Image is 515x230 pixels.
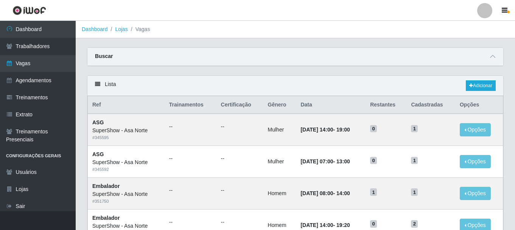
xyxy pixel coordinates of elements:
[221,155,259,163] ul: --
[300,158,350,164] strong: -
[128,25,150,33] li: Vagas
[95,53,113,59] strong: Buscar
[263,114,296,146] td: Mulher
[300,127,350,133] strong: -
[300,158,333,164] time: [DATE] 07:00
[216,96,263,114] th: Certificação
[406,96,455,114] th: Cadastradas
[263,146,296,178] td: Mulher
[336,127,350,133] time: 19:00
[296,96,366,114] th: Data
[460,187,491,200] button: Opções
[169,218,212,226] ul: --
[411,125,418,133] span: 1
[300,190,350,196] strong: -
[12,6,46,15] img: CoreUI Logo
[370,157,377,164] span: 0
[165,96,216,114] th: Trainamentos
[411,220,418,228] span: 2
[300,222,350,228] strong: -
[92,135,160,141] div: # 345595
[460,123,491,136] button: Opções
[460,155,491,168] button: Opções
[366,96,406,114] th: Restantes
[92,190,160,198] div: SuperShow - Asa Norte
[466,80,496,91] a: Adicionar
[370,125,377,133] span: 0
[88,96,165,114] th: Ref
[370,220,377,228] span: 0
[300,190,333,196] time: [DATE] 08:00
[92,151,104,157] strong: ASG
[336,222,350,228] time: 19:20
[169,155,212,163] ul: --
[300,127,333,133] time: [DATE] 14:00
[411,157,418,164] span: 1
[263,96,296,114] th: Gênero
[411,188,418,196] span: 1
[92,222,160,230] div: SuperShow - Asa Norte
[76,21,515,38] nav: breadcrumb
[92,215,120,221] strong: Embalador
[169,123,212,131] ul: --
[455,96,503,114] th: Opções
[300,222,333,228] time: [DATE] 14:00
[92,119,104,125] strong: ASG
[115,26,128,32] a: Lojas
[221,218,259,226] ul: --
[92,127,160,135] div: SuperShow - Asa Norte
[336,158,350,164] time: 13:00
[82,26,108,32] a: Dashboard
[92,183,120,189] strong: Embalador
[370,188,377,196] span: 1
[87,76,503,96] div: Lista
[92,166,160,173] div: # 345592
[263,177,296,209] td: Homem
[221,123,259,131] ul: --
[221,186,259,194] ul: --
[92,198,160,205] div: # 351750
[169,186,212,194] ul: --
[92,158,160,166] div: SuperShow - Asa Norte
[336,190,350,196] time: 14:00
